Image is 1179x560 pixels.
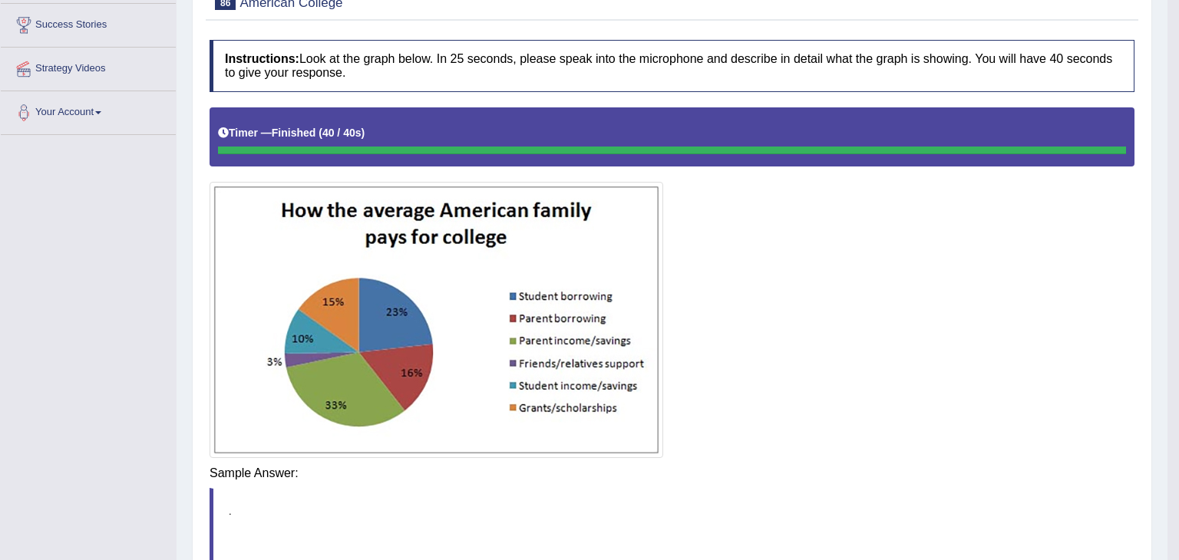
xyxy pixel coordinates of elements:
[362,127,365,139] b: )
[1,48,176,86] a: Strategy Videos
[1,4,176,42] a: Success Stories
[272,127,316,139] b: Finished
[210,466,1134,480] h4: Sample Answer:
[322,127,362,139] b: 40 / 40s
[319,127,322,139] b: (
[210,40,1134,91] h4: Look at the graph below. In 25 seconds, please speak into the microphone and describe in detail w...
[1,91,176,130] a: Your Account
[225,52,299,65] b: Instructions:
[218,127,365,139] h5: Timer —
